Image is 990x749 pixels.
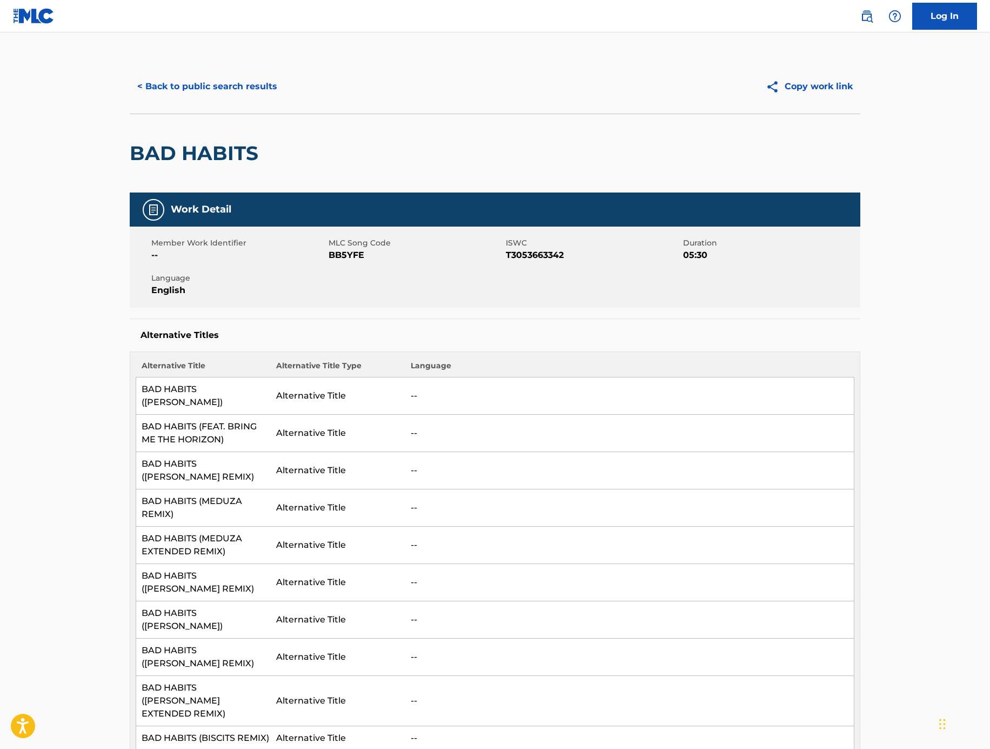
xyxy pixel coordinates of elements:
td: -- [405,527,854,564]
span: Language [151,273,326,284]
td: BAD HABITS ([PERSON_NAME] REMIX) [136,452,271,489]
h2: BAD HABITS [130,141,264,165]
td: BAD HABITS ([PERSON_NAME] REMIX) [136,564,271,601]
td: -- [405,676,854,726]
th: Language [405,360,854,377]
td: -- [405,452,854,489]
h5: Alternative Titles [141,330,849,341]
button: < Back to public search results [130,73,285,100]
img: Work Detail [147,203,160,216]
td: Alternative Title [271,415,405,452]
a: Public Search [856,5,878,27]
td: -- [405,415,854,452]
td: BAD HABITS ([PERSON_NAME] REMIX) [136,639,271,676]
td: BAD HABITS (MEDUZA REMIX) [136,489,271,527]
img: MLC Logo [13,8,55,24]
td: BAD HABITS ([PERSON_NAME]) [136,601,271,639]
td: BAD HABITS ([PERSON_NAME] EXTENDED REMIX) [136,676,271,726]
td: -- [405,601,854,639]
span: Member Work Identifier [151,237,326,249]
a: Log In [912,3,977,30]
span: BB5YFE [329,249,503,262]
td: -- [405,639,854,676]
td: Alternative Title [271,676,405,726]
td: BAD HABITS ([PERSON_NAME]) [136,377,271,415]
td: Alternative Title [271,489,405,527]
h5: Work Detail [171,203,231,216]
span: MLC Song Code [329,237,503,249]
div: Help [884,5,906,27]
img: Copy work link [766,80,785,94]
td: Alternative Title [271,601,405,639]
td: -- [405,377,854,415]
td: Alternative Title [271,377,405,415]
td: Alternative Title [271,452,405,489]
span: T3053663342 [506,249,680,262]
td: BAD HABITS (FEAT. BRING ME THE HORIZON) [136,415,271,452]
td: BAD HABITS (MEDUZA EXTENDED REMIX) [136,527,271,564]
span: -- [151,249,326,262]
span: Duration [683,237,858,249]
th: Alternative Title [136,360,271,377]
button: Copy work link [758,73,860,100]
iframe: Chat Widget [936,697,990,749]
td: -- [405,489,854,527]
span: ISWC [506,237,680,249]
td: Alternative Title [271,527,405,564]
img: help [888,10,901,23]
td: Alternative Title [271,564,405,601]
span: English [151,284,326,297]
div: Drag [939,708,946,740]
span: 05:30 [683,249,858,262]
td: -- [405,564,854,601]
td: Alternative Title [271,639,405,676]
th: Alternative Title Type [271,360,405,377]
img: search [860,10,873,23]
